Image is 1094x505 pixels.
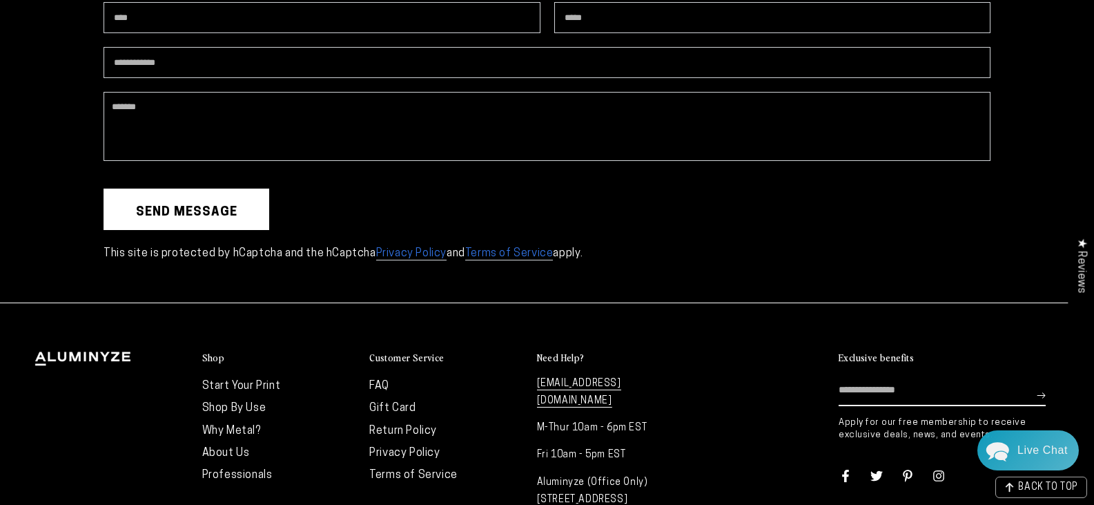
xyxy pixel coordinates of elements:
[839,352,914,364] h2: Exclusive benefits
[202,352,356,365] summary: Shop
[202,448,250,459] a: About Us
[839,352,1059,365] summary: Exclusive benefits
[202,403,266,414] a: Shop By Use
[1017,430,1068,470] div: Contact Us Directly
[369,470,458,481] a: Terms of Service
[369,403,416,414] a: Gift Card
[376,248,447,260] a: Privacy Policy
[839,417,1059,441] p: Apply for our free membership to receive exclusive deals, news, and events.
[369,352,444,364] h2: Customer Service
[369,352,523,365] summary: Customer Service
[537,419,691,437] p: M-Thur 10am - 6pm EST
[1037,375,1046,417] button: Subscribe
[537,352,691,365] summary: Need Help?
[537,352,585,364] h2: Need Help?
[104,189,269,230] button: Send message
[202,352,225,364] h2: Shop
[369,381,389,392] a: FAQ
[465,248,554,260] a: Terms of Service
[1018,483,1078,493] span: BACK TO TOP
[537,379,621,408] a: [EMAIL_ADDRESS][DOMAIN_NAME]
[977,430,1079,470] div: Chat widget toggle
[202,470,273,481] a: Professionals
[1068,227,1094,304] div: Click to open Judge.me floating reviews tab
[369,448,440,459] a: Privacy Policy
[202,426,261,437] a: Why Metal?
[104,244,990,264] p: This site is protected by hCaptcha and the hCaptcha and apply.
[202,381,281,392] a: Start Your Print
[369,426,437,437] a: Return Policy
[537,446,691,464] p: Fri 10am - 5pm EST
